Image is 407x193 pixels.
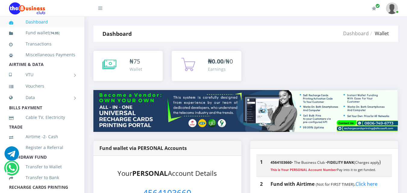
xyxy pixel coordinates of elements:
[130,66,142,72] div: Wallet
[386,2,398,14] img: User
[375,4,380,8] span: Renew/Upgrade Subscription
[9,37,75,51] a: Transactions
[9,171,75,185] a: Transfer to Bank
[372,6,376,11] i: Renew/Upgrade Subscription
[9,160,75,174] a: Transfer to Wallet
[9,130,75,144] a: Airtime -2- Cash
[49,31,60,35] small: [ ]
[93,51,163,81] a: ₦75 Wallet
[271,160,379,165] small: • The Business Club • (Charges apply
[9,111,75,124] a: Cable TV, Electricity
[117,169,217,178] small: Your Account Details
[256,154,267,176] th: 1
[256,176,267,191] th: 2
[133,57,140,65] span: 75
[9,2,45,14] img: Logo
[9,15,75,29] a: Dashboard
[5,165,18,175] a: Chat for support
[369,30,389,37] li: Wallet
[9,48,75,62] a: Miscellaneous Payments
[208,57,233,65] span: /₦0
[50,31,58,35] b: 74.95
[267,176,392,191] td: .
[271,181,315,187] b: Fund with Airtime
[93,90,398,132] img: multitenant_rcp.png
[208,66,233,72] div: Earnings
[132,169,168,178] b: PERSONAL
[327,160,354,165] b: FIDELITY BANK
[102,30,132,37] strong: Dashboard
[9,141,75,154] a: Register a Referral
[208,57,224,65] b: ₦0.00
[9,67,75,82] a: VTU
[130,57,142,66] div: ₦
[355,181,377,187] a: Click here
[267,154,392,176] td: )
[172,51,241,81] a: ₦0.00/₦0 Earnings
[9,26,75,40] a: Fund wallet[74.95]
[9,79,75,93] a: Vouchers
[271,167,337,172] strong: This is Your PERSONAL Account Number
[99,145,187,151] strong: Fund wallet via PERSONAL Accounts
[9,90,75,105] a: Data
[316,182,354,187] small: (Not for FIRST TIMER)
[271,160,292,165] b: 4564103660
[5,151,19,161] a: Chat for support
[271,167,376,172] small: Pay into it to get funded.
[343,30,369,37] a: Dashboard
